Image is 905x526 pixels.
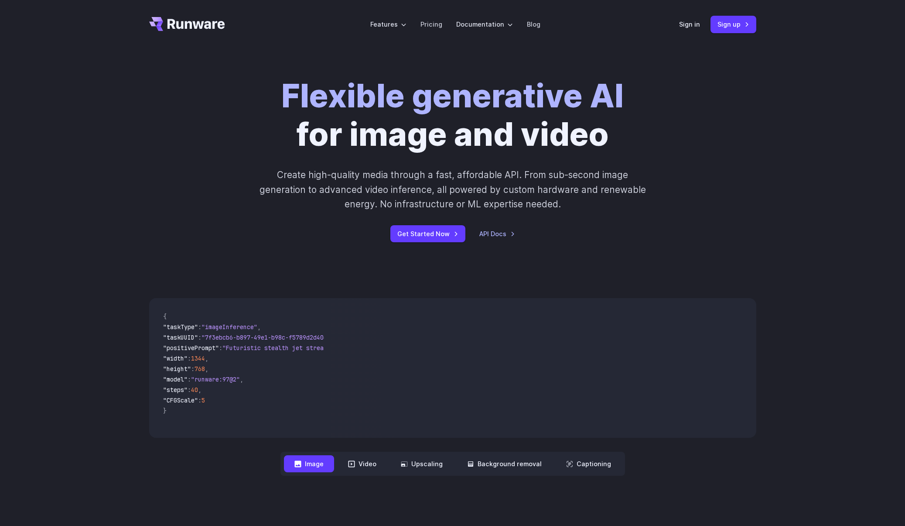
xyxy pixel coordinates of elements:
[163,407,167,415] span: }
[205,365,208,373] span: ,
[457,455,552,472] button: Background removal
[258,168,647,211] p: Create high-quality media through a fast, affordable API. From sub-second image generation to adv...
[257,323,261,331] span: ,
[163,344,219,352] span: "positivePrompt"
[198,386,201,394] span: ,
[284,455,334,472] button: Image
[527,19,540,29] a: Blog
[222,344,540,352] span: "Futuristic stealth jet streaking through a neon-lit cityscape with glowing purple exhaust"
[420,19,442,29] a: Pricing
[205,354,208,362] span: ,
[219,344,222,352] span: :
[191,386,198,394] span: 40
[188,354,191,362] span: :
[163,323,198,331] span: "taskType"
[390,225,465,242] a: Get Started Now
[163,333,198,341] span: "taskUUID"
[370,19,406,29] label: Features
[195,365,205,373] span: 768
[198,333,201,341] span: :
[281,76,624,115] strong: Flexible generative AI
[201,333,334,341] span: "7f3ebcb6-b897-49e1-b98c-f5789d2d40d7"
[191,375,240,383] span: "runware:97@2"
[163,386,188,394] span: "steps"
[188,375,191,383] span: :
[390,455,453,472] button: Upscaling
[456,19,513,29] label: Documentation
[191,354,205,362] span: 1344
[163,396,198,404] span: "CFGScale"
[163,354,188,362] span: "width"
[149,17,225,31] a: Go to /
[679,19,700,29] a: Sign in
[191,365,195,373] span: :
[556,455,622,472] button: Captioning
[198,396,201,404] span: :
[201,396,205,404] span: 5
[338,455,387,472] button: Video
[201,323,257,331] span: "imageInference"
[710,16,756,33] a: Sign up
[198,323,201,331] span: :
[163,313,167,320] span: {
[281,77,624,154] h1: for image and video
[479,229,515,239] a: API Docs
[163,365,191,373] span: "height"
[188,386,191,394] span: :
[163,375,188,383] span: "model"
[240,375,243,383] span: ,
